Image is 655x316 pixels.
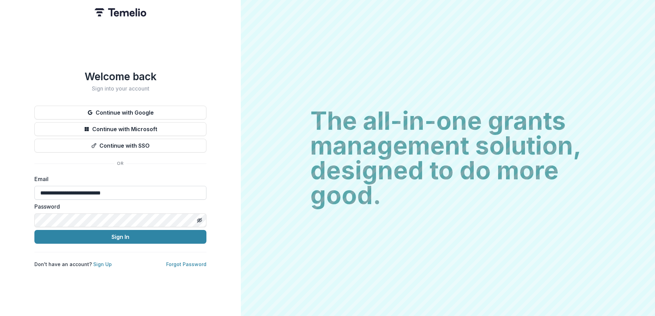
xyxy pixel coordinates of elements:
label: Email [34,175,202,183]
button: Continue with Google [34,106,206,119]
h2: Sign into your account [34,85,206,92]
label: Password [34,202,202,211]
button: Toggle password visibility [194,215,205,226]
button: Continue with SSO [34,139,206,152]
button: Continue with Microsoft [34,122,206,136]
a: Sign Up [93,261,112,267]
img: Temelio [95,8,146,17]
h1: Welcome back [34,70,206,83]
button: Sign In [34,230,206,244]
a: Forgot Password [166,261,206,267]
p: Don't have an account? [34,261,112,268]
